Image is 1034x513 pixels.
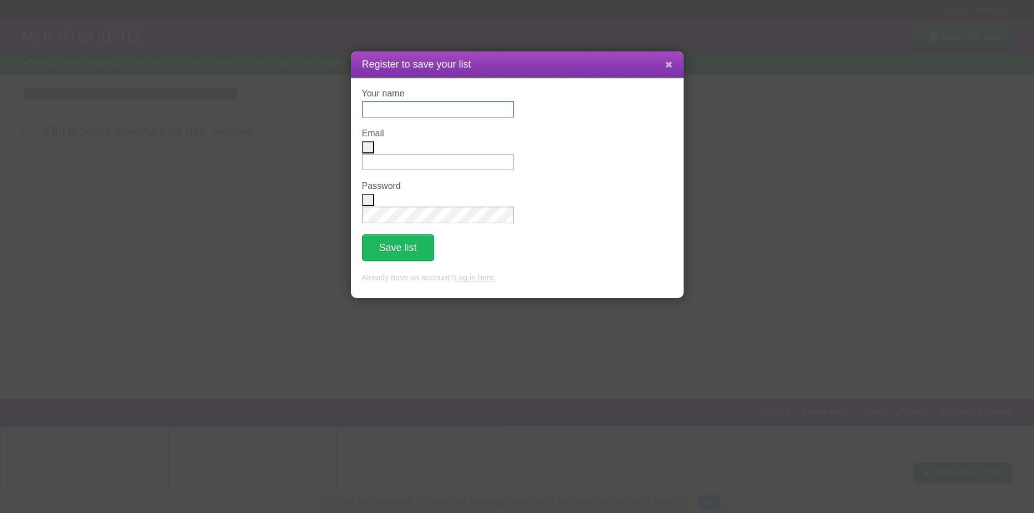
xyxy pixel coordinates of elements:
[454,273,494,282] a: Log in here
[362,129,514,138] label: Email
[362,181,514,191] label: Password
[362,234,434,261] button: Save list
[362,89,514,99] label: Your name
[362,57,673,72] h1: Register to save your list
[362,272,673,284] p: Already have an account? .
